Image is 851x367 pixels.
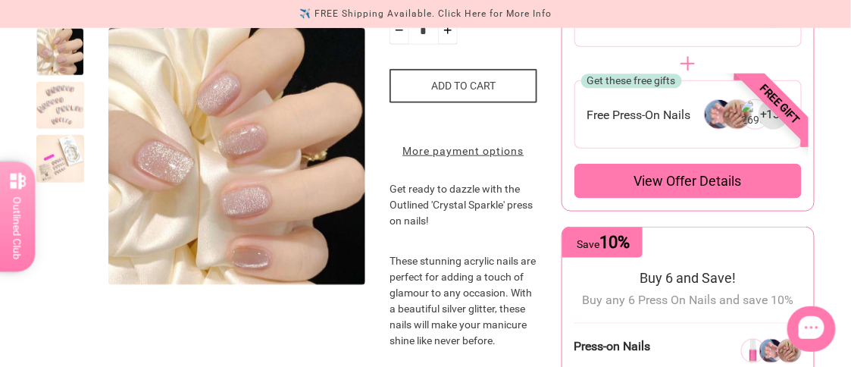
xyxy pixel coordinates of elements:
span: Get these free gifts [587,75,676,87]
span: Free gift [712,36,848,172]
span: 10% [600,233,630,252]
modal-trigger: Enlarge product image [108,28,365,285]
button: Plus [438,16,458,45]
span: Press-on Nails [574,339,651,353]
p: Get ready to dazzle with the Outlined 'Crystal Sparkle' press on nails! [390,181,537,253]
button: Add to cart [390,69,537,103]
button: Minus [390,16,409,45]
span: View offer details [634,172,742,190]
span: Save [577,238,630,250]
div: ✈️ FREE Shipping Available. Click Here for More Info [299,6,552,22]
span: Free Press-On Nails [587,107,691,123]
a: More payment options [390,143,537,159]
img: Crystal Sparkle [108,28,365,285]
span: Buy 6 and Save! [640,270,736,286]
span: Buy any 6 Press On Nails and save 10% [582,293,793,307]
